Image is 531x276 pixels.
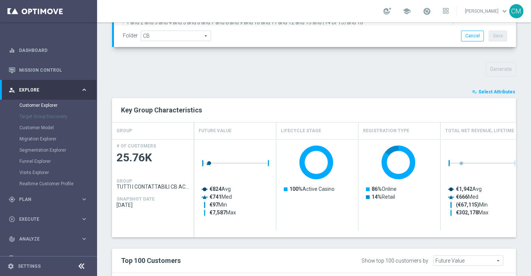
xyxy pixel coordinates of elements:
span: TUTTI I CONTATTABILI CB ACTIVE CASINO [117,184,190,190]
span: Select Attributes [478,89,515,94]
i: keyboard_arrow_right [81,235,88,242]
h4: SNAPSHOT DATE [117,196,155,202]
i: settings [7,263,14,270]
text: Med [456,194,478,200]
button: equalizer Dashboard [8,47,88,53]
text: Max [456,210,488,215]
tspan: 100% [289,186,302,192]
tspan: €741 [209,194,221,200]
h4: GROUP [117,124,132,137]
button: Data Studio keyboard_arrow_right [8,256,88,262]
a: Dashboard [19,40,88,60]
i: keyboard_arrow_right [81,215,88,223]
i: keyboard_arrow_right [81,196,88,203]
i: track_changes [9,236,15,242]
div: Segmentation Explorer [19,145,96,156]
span: keyboard_arrow_down [500,7,509,15]
tspan: €824 [209,186,222,192]
tspan: 86% [372,186,382,192]
h4: Future Value [199,124,232,137]
tspan: 14% [372,194,382,200]
div: Visits Explorer [19,167,96,178]
button: Cancel [461,31,484,41]
button: playlist_add_check Select Attributes [471,88,516,96]
a: Funnel Explorer [19,158,78,164]
a: Migration Explorer [19,136,78,142]
a: Realtime Customer Profile [19,181,78,187]
a: Segmentation Explorer [19,147,78,153]
label: Folder [123,32,138,39]
h4: # OF CUSTOMERS [117,143,156,149]
tspan: €666 [456,194,468,200]
button: Mission Control [8,67,88,73]
div: Execute [9,216,81,223]
span: Execute [19,217,81,221]
a: Settings [18,264,41,269]
text: Online [372,186,397,192]
button: track_changes Analyze keyboard_arrow_right [8,236,88,242]
div: Customer Model [19,122,96,133]
div: Migration Explorer [19,133,96,145]
div: Explore [9,87,81,93]
div: Show top 100 customers by [361,258,428,264]
tspan: €7,587 [209,210,226,215]
tspan: (€67,115) [456,202,479,208]
div: Press SPACE to select this row. [112,139,194,231]
tspan: €97 [209,202,218,208]
text: Max [209,210,236,215]
text: Avg [209,186,231,192]
div: Data Studio [9,255,81,262]
button: Generate [486,62,516,77]
text: Med [209,194,232,200]
i: playlist_add_check [472,89,477,94]
div: CM [509,4,524,18]
h4: Total Net Revenue, Lifetime [445,124,514,137]
div: Dashboard [9,40,88,60]
text: Avg [456,186,482,192]
text: Active Casino [289,186,335,192]
div: Analyze [9,236,81,242]
div: person_search Explore keyboard_arrow_right [8,87,88,93]
div: Target Group Discovery [19,111,96,122]
h4: Lifecycle Stage [281,124,321,137]
h4: Registration Type [363,124,409,137]
tspan: €1,942 [456,186,472,192]
span: Analyze [19,237,81,241]
button: gps_fixed Plan keyboard_arrow_right [8,196,88,202]
text: Retail [372,194,395,200]
div: Funnel Explorer [19,156,96,167]
i: gps_fixed [9,196,15,203]
span: Plan [19,197,81,202]
span: school [403,7,411,15]
i: keyboard_arrow_right [81,255,88,262]
tspan: €302,178 [456,210,478,215]
a: [PERSON_NAME]keyboard_arrow_down [464,6,509,17]
a: Mission Control [19,60,88,80]
text: Min [209,202,227,208]
a: Visits Explorer [19,170,78,176]
div: Realtime Customer Profile [19,178,96,189]
h2: Key Group Characteristics [121,106,507,115]
div: Plan [9,196,81,203]
a: Customer Explorer [19,102,78,108]
span: 2025-10-14 [117,202,190,208]
i: keyboard_arrow_right [81,86,88,93]
i: equalizer [9,47,15,54]
i: play_circle_outline [9,216,15,223]
div: Customer Explorer [19,100,96,111]
button: Save [489,31,507,41]
span: Explore [19,88,81,92]
button: play_circle_outline Execute keyboard_arrow_right [8,216,88,222]
span: 25.76K [117,151,190,165]
h2: Top 100 Customers [121,256,342,265]
text: Min [456,202,488,208]
i: person_search [9,87,15,93]
h4: GROUP [117,179,132,184]
a: Customer Model [19,125,78,131]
